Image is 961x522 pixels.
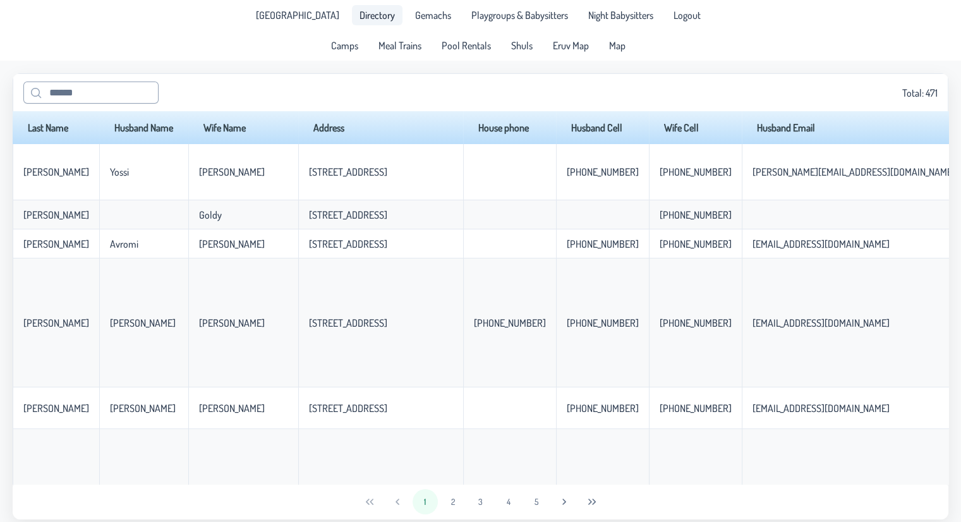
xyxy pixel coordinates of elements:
[298,111,463,144] th: Address
[660,166,732,178] p-celleditor: [PHONE_NUMBER]
[23,82,938,104] div: Total: 471
[352,5,402,25] a: Directory
[408,5,459,25] a: Gemachs
[660,238,732,250] p-celleditor: [PHONE_NUMBER]
[248,5,347,25] a: [GEOGRAPHIC_DATA]
[360,10,395,20] span: Directory
[504,35,540,56] a: Shuls
[199,238,265,250] p-celleditor: [PERSON_NAME]
[567,317,639,329] p-celleditor: [PHONE_NUMBER]
[660,402,732,415] p-celleditor: [PHONE_NUMBER]
[666,5,708,25] li: Logout
[413,489,438,514] button: 1
[434,35,499,56] a: Pool Rentals
[99,111,188,144] th: Husband Name
[110,238,138,250] p-celleditor: Avromi
[110,317,176,329] p-celleditor: [PERSON_NAME]
[552,489,577,514] button: Next Page
[752,402,890,415] p-celleditor: [EMAIL_ADDRESS][DOMAIN_NAME]
[23,166,89,178] p-celleditor: [PERSON_NAME]
[378,40,421,51] span: Meal Trains
[496,489,521,514] button: 4
[440,489,466,514] button: 2
[464,5,576,25] a: Playgroups & Babysitters
[524,489,549,514] button: 5
[474,317,546,329] p-celleditor: [PHONE_NUMBER]
[468,489,493,514] button: 3
[588,10,653,20] span: Night Babysitters
[581,5,661,25] a: Night Babysitters
[331,40,358,51] span: Camps
[309,209,387,221] p-celleditor: [STREET_ADDRESS]
[752,317,890,329] p-celleditor: [EMAIL_ADDRESS][DOMAIN_NAME]
[23,317,89,329] p-celleditor: [PERSON_NAME]
[110,402,176,415] p-celleditor: [PERSON_NAME]
[199,402,265,415] p-celleditor: [PERSON_NAME]
[579,489,605,514] button: Last Page
[660,317,732,329] p-celleditor: [PHONE_NUMBER]
[649,111,742,144] th: Wife Cell
[567,166,639,178] p-celleditor: [PHONE_NUMBER]
[442,40,491,51] span: Pool Rentals
[188,111,298,144] th: Wife Name
[752,166,955,178] p-celleditor: [PERSON_NAME][EMAIL_ADDRESS][DOMAIN_NAME]
[309,317,387,329] p-celleditor: [STREET_ADDRESS]
[199,166,265,178] p-celleditor: [PERSON_NAME]
[601,35,633,56] a: Map
[567,238,639,250] p-celleditor: [PHONE_NUMBER]
[471,10,568,20] span: Playgroups & Babysitters
[463,111,556,144] th: House phone
[13,111,99,144] th: Last Name
[567,402,639,415] p-celleditor: [PHONE_NUMBER]
[556,111,649,144] th: Husband Cell
[23,402,89,415] p-celleditor: [PERSON_NAME]
[309,402,387,415] p-celleditor: [STREET_ADDRESS]
[256,10,339,20] span: [GEOGRAPHIC_DATA]
[199,317,265,329] p-celleditor: [PERSON_NAME]
[323,35,366,56] a: Camps
[674,10,701,20] span: Logout
[199,209,222,221] p-celleditor: Goldy
[660,209,732,221] p-celleditor: [PHONE_NUMBER]
[511,40,533,51] span: Shuls
[23,238,89,250] p-celleditor: [PERSON_NAME]
[371,35,429,56] a: Meal Trains
[545,35,596,56] a: Eruv Map
[309,238,387,250] p-celleditor: [STREET_ADDRESS]
[110,166,129,178] p-celleditor: Yossi
[609,40,626,51] span: Map
[415,10,451,20] span: Gemachs
[248,5,347,25] li: Pine Lake Park
[23,209,89,221] p-celleditor: [PERSON_NAME]
[752,238,890,250] p-celleditor: [EMAIL_ADDRESS][DOMAIN_NAME]
[553,40,589,51] span: Eruv Map
[309,166,387,178] p-celleditor: [STREET_ADDRESS]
